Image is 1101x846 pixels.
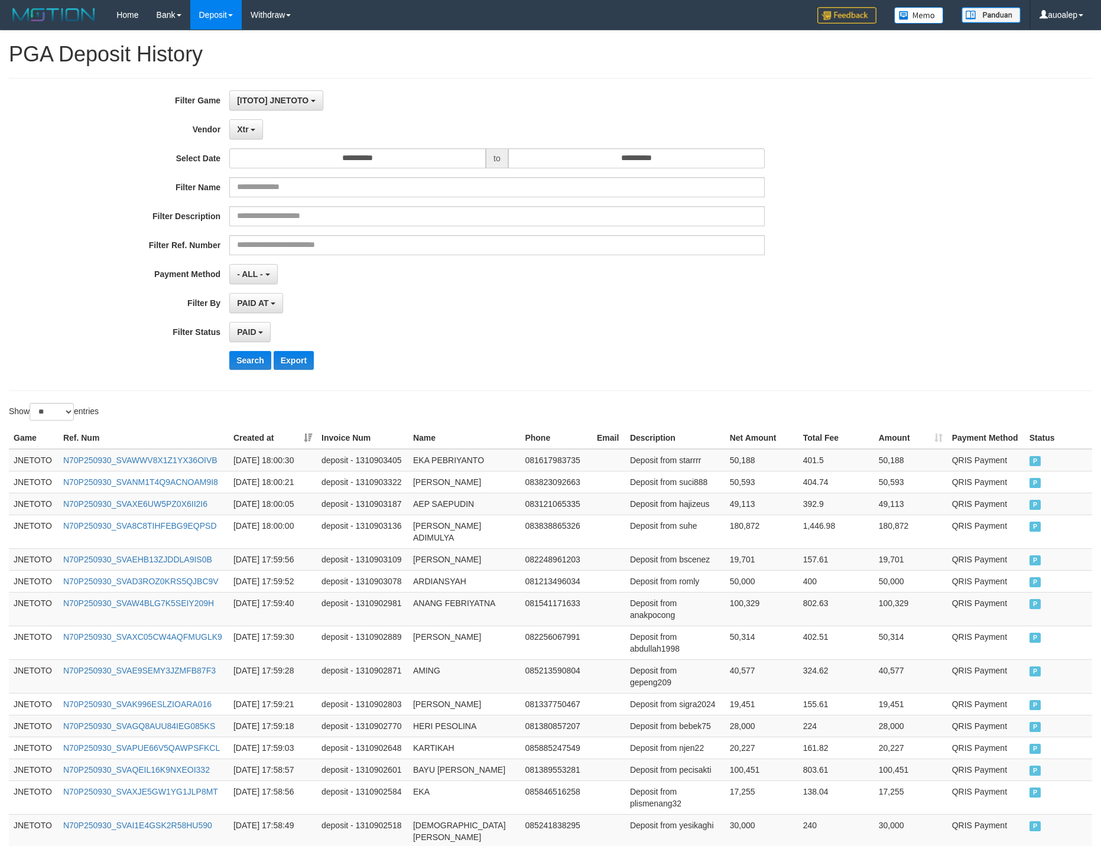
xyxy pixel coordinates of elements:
[798,493,874,515] td: 392.9
[798,659,874,693] td: 324.62
[317,427,408,449] th: Invoice Num
[798,427,874,449] th: Total Fee
[625,515,725,548] td: Deposit from suhe
[874,493,947,515] td: 49,113
[874,548,947,570] td: 19,701
[874,737,947,759] td: 20,227
[9,592,59,626] td: JNETOTO
[9,427,59,449] th: Game
[9,43,1092,66] h1: PGA Deposit History
[317,737,408,759] td: deposit - 1310902648
[874,449,947,471] td: 50,188
[947,548,1025,570] td: QRIS Payment
[9,780,59,814] td: JNETOTO
[229,322,271,342] button: PAID
[229,351,271,370] button: Search
[317,515,408,548] td: deposit - 1310903136
[229,737,317,759] td: [DATE] 17:59:03
[798,626,874,659] td: 402.51
[63,632,222,642] a: N70P250930_SVAXC05CW4AQFMUGLK9
[725,570,798,592] td: 50,000
[625,471,725,493] td: Deposit from suci888
[408,759,520,780] td: BAYU [PERSON_NAME]
[229,570,317,592] td: [DATE] 17:59:52
[9,403,99,421] label: Show entries
[1029,700,1041,710] span: PAID
[625,570,725,592] td: Deposit from romly
[229,626,317,659] td: [DATE] 17:59:30
[237,269,263,279] span: - ALL -
[1029,744,1041,754] span: PAID
[408,449,520,471] td: EKA PEBRIYANTO
[229,759,317,780] td: [DATE] 17:58:57
[486,148,508,168] span: to
[408,780,520,814] td: EKA
[317,592,408,626] td: deposit - 1310902981
[798,759,874,780] td: 803.61
[798,715,874,737] td: 224
[725,693,798,715] td: 19,451
[9,471,59,493] td: JNETOTO
[725,493,798,515] td: 49,113
[408,659,520,693] td: AMING
[520,693,592,715] td: 081337750467
[625,592,725,626] td: Deposit from anakpocong
[317,693,408,715] td: deposit - 1310902803
[317,548,408,570] td: deposit - 1310903109
[874,659,947,693] td: 40,577
[520,515,592,548] td: 083838865326
[520,427,592,449] th: Phone
[229,515,317,548] td: [DATE] 18:00:00
[63,499,207,509] a: N70P250930_SVAXE6UW5PZ0X6II2I6
[317,449,408,471] td: deposit - 1310903405
[1029,666,1041,676] span: PAID
[725,780,798,814] td: 17,255
[63,598,214,608] a: N70P250930_SVAW4BLG7K5SEIY209H
[798,592,874,626] td: 802.63
[894,7,944,24] img: Button%20Memo.svg
[874,515,947,548] td: 180,872
[798,548,874,570] td: 157.61
[63,699,212,709] a: N70P250930_SVAK996ESLZIOARA016
[9,570,59,592] td: JNETOTO
[1029,577,1041,587] span: PAID
[520,570,592,592] td: 081213496034
[229,119,263,139] button: Xtr
[947,693,1025,715] td: QRIS Payment
[947,515,1025,548] td: QRIS Payment
[725,515,798,548] td: 180,872
[625,626,725,659] td: Deposit from abdullah1998
[520,493,592,515] td: 083121065335
[229,715,317,737] td: [DATE] 17:59:18
[1029,555,1041,565] span: PAID
[725,715,798,737] td: 28,000
[408,548,520,570] td: [PERSON_NAME]
[625,427,725,449] th: Description
[274,351,314,370] button: Export
[229,592,317,626] td: [DATE] 17:59:40
[625,493,725,515] td: Deposit from hajizeus
[229,493,317,515] td: [DATE] 18:00:05
[625,737,725,759] td: Deposit from njen22
[625,759,725,780] td: Deposit from pecisakti
[520,759,592,780] td: 081389553281
[947,449,1025,471] td: QRIS Payment
[725,626,798,659] td: 50,314
[1029,722,1041,732] span: PAID
[947,780,1025,814] td: QRIS Payment
[408,737,520,759] td: KARTIKAH
[520,737,592,759] td: 085885247549
[1029,766,1041,776] span: PAID
[798,780,874,814] td: 138.04
[229,548,317,570] td: [DATE] 17:59:56
[1029,633,1041,643] span: PAID
[947,715,1025,737] td: QRIS Payment
[874,570,947,592] td: 50,000
[725,449,798,471] td: 50,188
[317,626,408,659] td: deposit - 1310902889
[1029,500,1041,510] span: PAID
[520,592,592,626] td: 081541171633
[520,659,592,693] td: 085213590804
[1029,522,1041,532] span: PAID
[30,403,74,421] select: Showentries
